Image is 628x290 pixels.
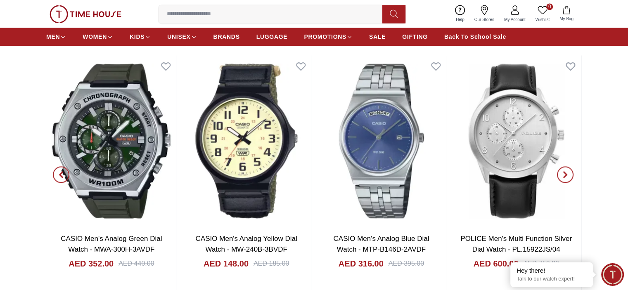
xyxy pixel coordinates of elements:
span: My Account [501,17,529,23]
span: PROMOTIONS [304,33,346,41]
span: GIFTING [402,33,428,41]
h4: AED 316.00 [339,257,384,269]
a: Our Stores [469,3,499,24]
button: My Bag [555,4,578,24]
a: PROMOTIONS [304,29,353,44]
span: KIDS [130,33,145,41]
a: Help [451,3,469,24]
span: My Bag [556,16,577,22]
p: Talk to our watch expert! [517,276,587,283]
a: Back To School Sale [444,29,506,44]
img: CASIO Men's Analog Green Dial Watch - MWA-300H-3AVDF [46,55,177,226]
a: CASIO Men's Analog Blue Dial Watch - MTP-B146D-2AVDF [333,234,429,253]
a: WOMEN [83,29,113,44]
span: LUGGAGE [256,33,288,41]
div: AED 440.00 [118,258,154,268]
span: 0 [546,3,553,10]
h4: AED 148.00 [204,257,249,269]
a: UNISEX [167,29,197,44]
span: Help [453,17,468,23]
span: MEN [46,33,60,41]
a: 0Wishlist [531,3,555,24]
a: CASIO Men's Analog Green Dial Watch - MWA-300H-3AVDF [61,234,162,253]
img: CASIO Men's Analog Blue Dial Watch - MTP-B146D-2AVDF [316,55,447,226]
div: AED 750.00 [523,258,559,268]
a: MEN [46,29,66,44]
a: KIDS [130,29,151,44]
h4: AED 600.00 [474,257,519,269]
span: WOMEN [83,33,107,41]
div: Chat Widget [601,263,624,286]
img: CASIO Men's Analog Yellow Dial Watch - MW-240B-3BVDF [181,55,312,226]
div: AED 395.00 [389,258,424,268]
a: GIFTING [402,29,428,44]
a: BRANDS [213,29,240,44]
span: Wishlist [532,17,553,23]
span: SALE [369,33,386,41]
img: POLICE Men's Multi Function Silver Dial Watch - PL.15922JS/04 [451,55,581,226]
a: POLICE Men's Multi Function Silver Dial Watch - PL.15922JS/04 [460,234,572,253]
span: UNISEX [167,33,190,41]
span: BRANDS [213,33,240,41]
div: AED 185.00 [254,258,289,268]
div: Hey there! [517,266,587,275]
a: SALE [369,29,386,44]
h4: AED 352.00 [69,257,114,269]
span: Our Stores [471,17,498,23]
a: LUGGAGE [256,29,288,44]
img: ... [50,5,121,23]
span: Back To School Sale [444,33,506,41]
a: CASIO Men's Analog Yellow Dial Watch - MW-240B-3BVDF [196,234,297,253]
